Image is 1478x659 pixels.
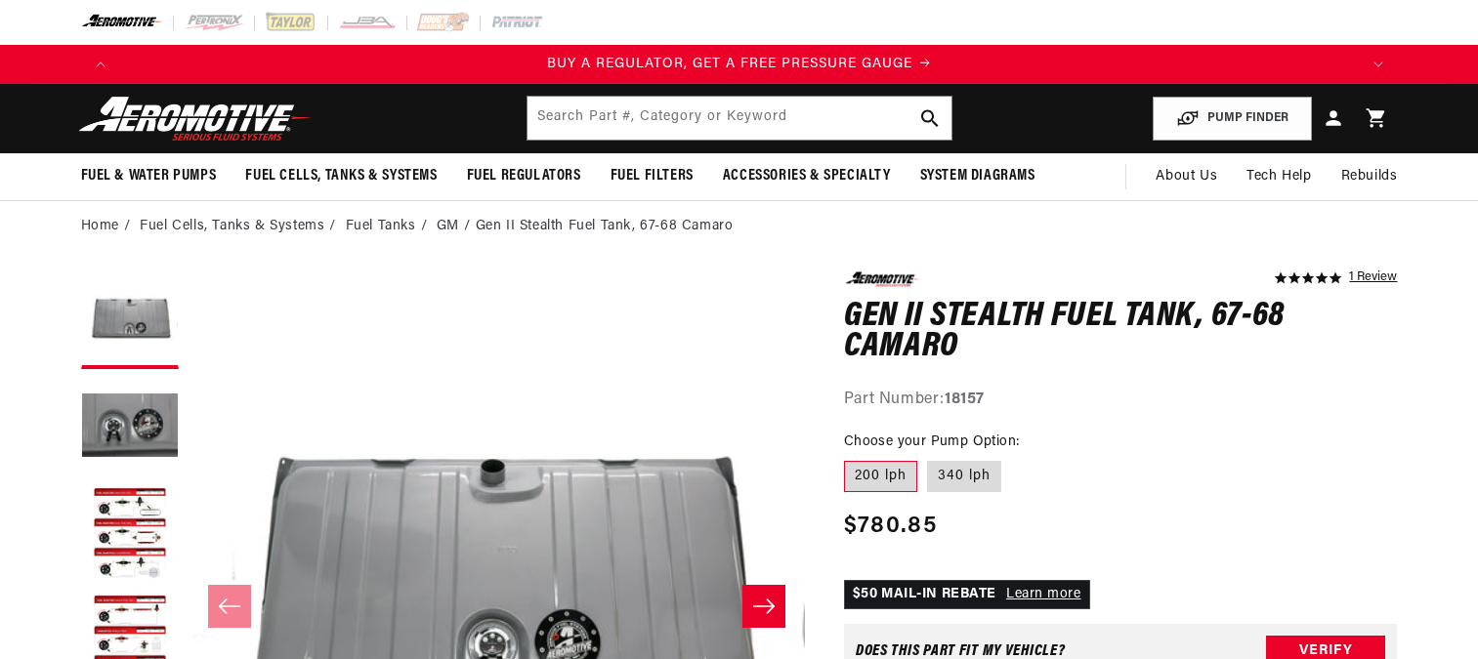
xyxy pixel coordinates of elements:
button: Load image 3 in gallery view [81,486,179,584]
span: Fuel & Water Pumps [81,166,217,186]
a: BUY A REGULATOR, GET A FREE PRESSURE GAUGE [120,54,1359,75]
span: Fuel Regulators [467,166,581,186]
div: Announcement [120,54,1359,75]
a: Fuel Tanks [346,216,416,237]
label: 340 lph [927,461,1001,492]
span: Fuel Filters [611,166,694,186]
legend: Choose your Pump Option: [844,432,1022,452]
summary: Fuel Cells, Tanks & Systems [231,153,451,199]
span: Fuel Cells, Tanks & Systems [245,166,437,186]
button: PUMP FINDER [1153,97,1312,141]
button: Slide left [208,585,251,628]
nav: breadcrumbs [81,216,1398,237]
summary: System Diagrams [906,153,1050,199]
div: Does This part fit My vehicle? [856,643,1066,659]
label: 200 lph [844,461,917,492]
img: Aeromotive [73,96,317,142]
button: Load image 1 in gallery view [81,271,179,369]
div: 1 of 4 [120,54,1359,75]
slideshow-component: Translation missing: en.sections.announcements.announcement_bar [32,45,1447,84]
span: System Diagrams [920,166,1035,186]
summary: Fuel Filters [596,153,708,199]
a: Home [81,216,119,237]
div: Part Number: [844,388,1398,413]
a: Learn more [1006,587,1081,601]
summary: Fuel Regulators [452,153,596,199]
a: 1 reviews [1349,271,1397,285]
span: About Us [1156,169,1217,184]
strong: 18157 [945,391,985,407]
span: Rebuilds [1341,166,1398,187]
summary: Rebuilds [1327,153,1413,200]
button: Translation missing: en.sections.announcements.previous_announcement [81,45,120,84]
li: Gen II Stealth Fuel Tank, 67-68 Camaro [476,216,734,237]
span: Accessories & Specialty [723,166,891,186]
p: $50 MAIL-IN REBATE [844,580,1090,609]
input: Search by Part Number, Category or Keyword [528,97,951,140]
span: $780.85 [844,509,937,544]
a: About Us [1141,153,1232,200]
button: Load image 2 in gallery view [81,379,179,476]
span: BUY A REGULATOR, GET A FREE PRESSURE GAUGE [547,57,912,71]
summary: Tech Help [1232,153,1326,200]
button: search button [908,97,951,140]
span: Tech Help [1246,166,1311,187]
button: Slide right [742,585,785,628]
li: Fuel Cells, Tanks & Systems [140,216,341,237]
a: GM [437,216,459,237]
h1: Gen II Stealth Fuel Tank, 67-68 Camaro [844,302,1398,363]
summary: Accessories & Specialty [708,153,906,199]
summary: Fuel & Water Pumps [66,153,232,199]
button: Translation missing: en.sections.announcements.next_announcement [1359,45,1398,84]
